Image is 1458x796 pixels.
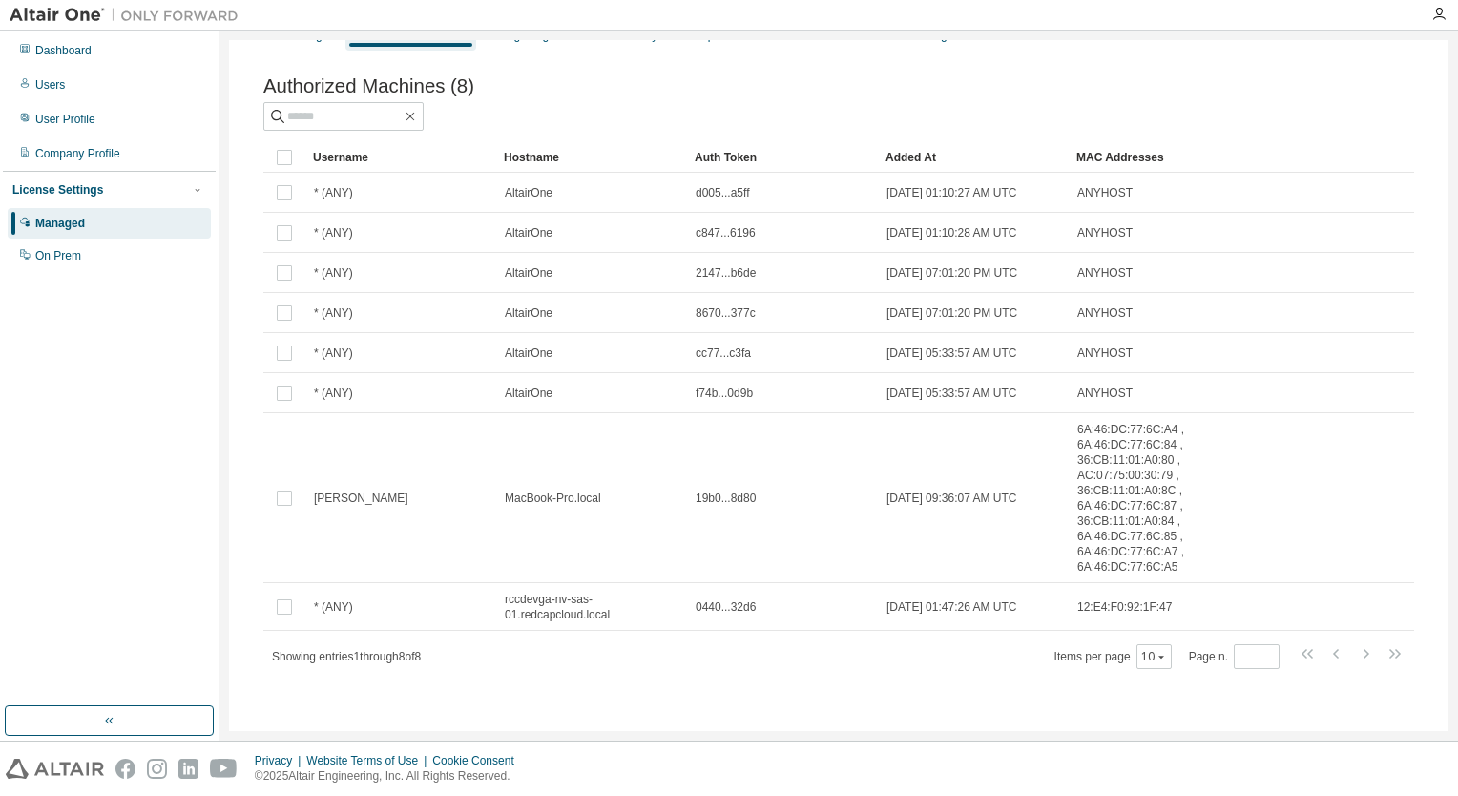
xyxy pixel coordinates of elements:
[314,346,353,361] span: * (ANY)
[886,346,1017,361] span: [DATE] 05:33:57 AM UTC
[505,225,552,241] span: AltairOne
[314,386,353,401] span: * (ANY)
[272,650,421,663] span: Showing entries 1 through 8 of 8
[1077,346,1133,361] span: ANYHOST
[35,248,81,263] div: On Prem
[35,112,95,127] div: User Profile
[1141,649,1167,664] button: 10
[696,386,753,401] span: f74b...0d9b
[505,491,601,506] span: MacBook-Pro.local
[255,753,306,768] div: Privacy
[314,305,353,321] span: * (ANY)
[6,759,104,779] img: altair_logo.svg
[255,768,526,785] p: © 2025 Altair Engineering, Inc. All Rights Reserved.
[505,265,552,281] span: AltairOne
[1189,644,1280,669] span: Page n.
[886,265,1017,281] span: [DATE] 07:01:20 PM UTC
[886,305,1017,321] span: [DATE] 07:01:20 PM UTC
[696,265,756,281] span: 2147...b6de
[696,225,756,241] span: c847...6196
[886,491,1017,506] span: [DATE] 09:36:07 AM UTC
[696,491,756,506] span: 19b0...8d80
[147,759,167,779] img: instagram.svg
[885,142,1061,173] div: Added At
[505,346,552,361] span: AltairOne
[314,225,353,241] span: * (ANY)
[314,599,353,615] span: * (ANY)
[1077,185,1133,200] span: ANYHOST
[695,142,870,173] div: Auth Token
[1076,142,1204,173] div: MAC Addresses
[35,146,120,161] div: Company Profile
[1054,644,1172,669] span: Items per page
[505,305,552,321] span: AltairOne
[35,43,92,58] div: Dashboard
[178,759,198,779] img: linkedin.svg
[1077,305,1133,321] span: ANYHOST
[696,305,756,321] span: 8670...377c
[505,386,552,401] span: AltairOne
[696,185,750,200] span: d005...a5ff
[314,265,353,281] span: * (ANY)
[1077,422,1203,575] span: 6A:46:DC:77:6C:A4 , 6A:46:DC:77:6C:84 , 36:CB:11:01:A0:80 , AC:07:75:00:30:79 , 36:CB:11:01:A0:8C...
[314,491,408,506] span: [PERSON_NAME]
[10,6,248,25] img: Altair One
[886,386,1017,401] span: [DATE] 05:33:57 AM UTC
[696,599,756,615] span: 0440...32d6
[505,592,678,622] span: rccdevga-nv-sas-01.redcapcloud.local
[505,185,552,200] span: AltairOne
[886,225,1017,241] span: [DATE] 01:10:28 AM UTC
[696,346,751,361] span: cc77...c3fa
[504,142,679,173] div: Hostname
[306,753,432,768] div: Website Terms of Use
[1077,599,1172,615] span: 12:E4:F0:92:1F:47
[210,759,238,779] img: youtube.svg
[1077,386,1133,401] span: ANYHOST
[12,182,103,198] div: License Settings
[35,216,85,231] div: Managed
[886,185,1017,200] span: [DATE] 01:10:27 AM UTC
[263,75,474,97] span: Authorized Machines (8)
[314,185,353,200] span: * (ANY)
[432,753,525,768] div: Cookie Consent
[886,599,1017,615] span: [DATE] 01:47:26 AM UTC
[115,759,135,779] img: facebook.svg
[35,77,65,93] div: Users
[1077,225,1133,241] span: ANYHOST
[313,142,489,173] div: Username
[1077,265,1133,281] span: ANYHOST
